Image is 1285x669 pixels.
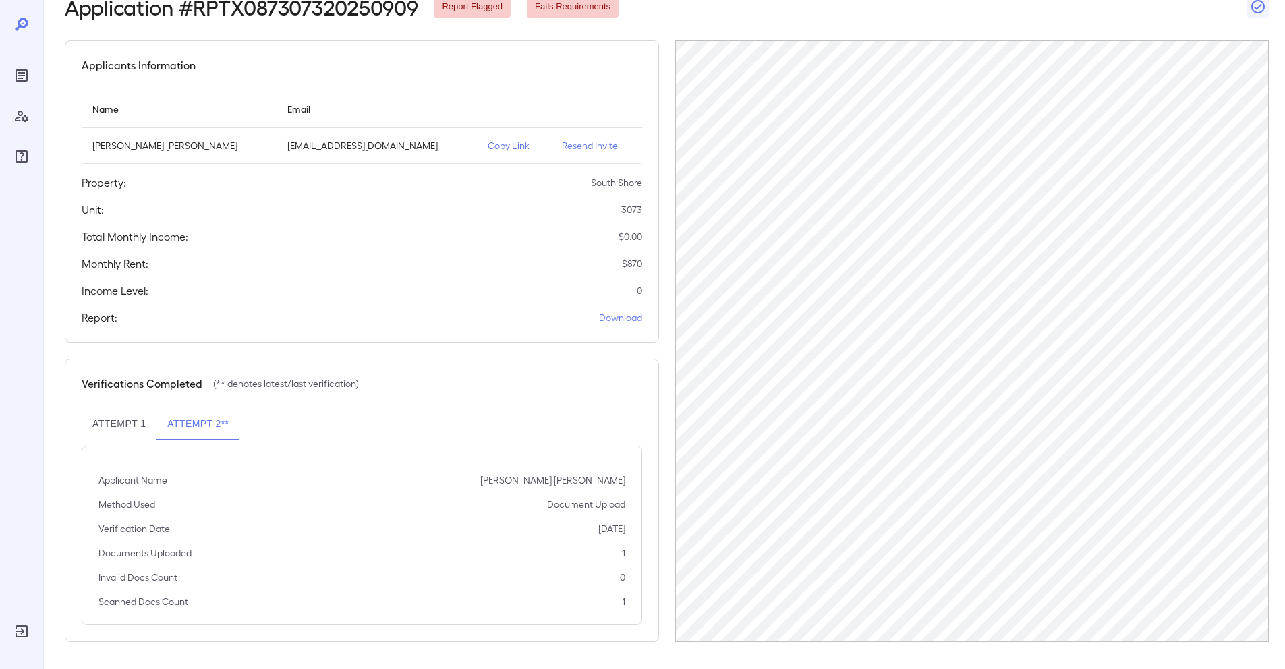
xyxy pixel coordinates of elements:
th: Name [82,90,277,128]
div: Manage Users [11,105,32,127]
p: (** denotes latest/last verification) [213,377,359,390]
span: Report Flagged [434,1,511,13]
button: Attempt 1 [82,408,156,440]
p: Resend Invite [562,139,631,152]
h5: Monthly Rent: [82,256,148,272]
button: Attempt 2** [156,408,239,440]
table: simple table [82,90,642,164]
p: [PERSON_NAME] [PERSON_NAME] [480,473,625,487]
p: Method Used [98,498,155,511]
p: Applicant Name [98,473,167,487]
p: South Shore [591,176,642,190]
p: 1 [622,595,625,608]
p: $ 0.00 [619,230,642,243]
p: Scanned Docs Count [98,595,188,608]
p: $ 870 [622,257,642,270]
p: 3073 [621,203,642,216]
p: [DATE] [598,522,625,535]
p: Copy Link [488,139,540,152]
h5: Income Level: [82,283,148,299]
p: Document Upload [547,498,625,511]
h5: Property: [82,175,126,191]
a: Download [599,311,642,324]
p: Invalid Docs Count [98,571,177,584]
h5: Verifications Completed [82,376,202,392]
div: FAQ [11,146,32,167]
h5: Unit: [82,202,104,218]
p: 0 [620,571,625,584]
p: Verification Date [98,522,170,535]
h5: Total Monthly Income: [82,229,188,245]
p: [EMAIL_ADDRESS][DOMAIN_NAME] [287,139,467,152]
h5: Report: [82,310,117,326]
div: Reports [11,65,32,86]
h5: Applicants Information [82,57,196,74]
p: Documents Uploaded [98,546,192,560]
p: 0 [637,284,642,297]
p: 1 [622,546,625,560]
p: [PERSON_NAME] [PERSON_NAME] [92,139,266,152]
div: Log Out [11,620,32,642]
th: Email [277,90,478,128]
span: Fails Requirements [527,1,619,13]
